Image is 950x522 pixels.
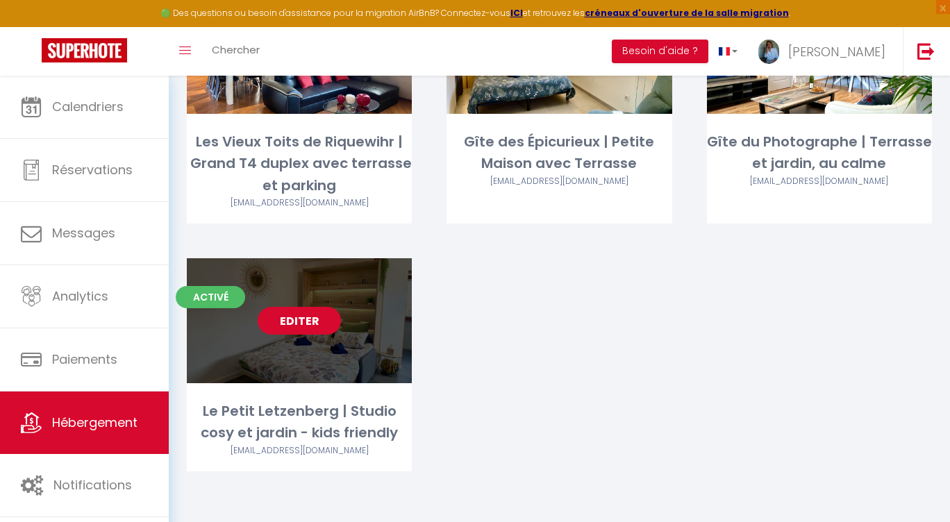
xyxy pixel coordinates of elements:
a: Chercher [201,27,270,76]
a: Editer [258,307,341,335]
img: ... [758,40,779,64]
div: Le Petit Letzenberg | Studio cosy et jardin - kids friendly [187,401,412,444]
button: Ouvrir le widget de chat LiveChat [11,6,53,47]
span: Paiements [52,351,117,368]
span: Messages [52,224,115,242]
div: Les Vieux Toits de Riquewihr | Grand T4 duplex avec terrasse et parking [187,131,412,196]
span: Notifications [53,476,132,494]
div: Airbnb [707,175,932,188]
img: Super Booking [42,38,127,62]
span: Calendriers [52,98,124,115]
span: Activé [176,286,245,308]
a: ... [PERSON_NAME] [748,27,903,76]
span: Hébergement [52,414,137,431]
div: Gîte des Épicurieux | Petite Maison avec Terrasse [447,131,672,175]
div: Airbnb [187,444,412,457]
div: Gîte du Photographe | Terrasse et jardin, au calme [707,131,932,175]
div: Airbnb [187,196,412,210]
a: créneaux d'ouverture de la salle migration [585,7,789,19]
div: Airbnb [447,175,672,188]
button: Besoin d'aide ? [612,40,708,63]
span: Réservations [52,161,133,178]
span: Analytics [52,287,108,305]
a: ICI [510,7,523,19]
img: logout [917,42,935,60]
span: Chercher [212,42,260,57]
span: [PERSON_NAME] [788,43,885,60]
